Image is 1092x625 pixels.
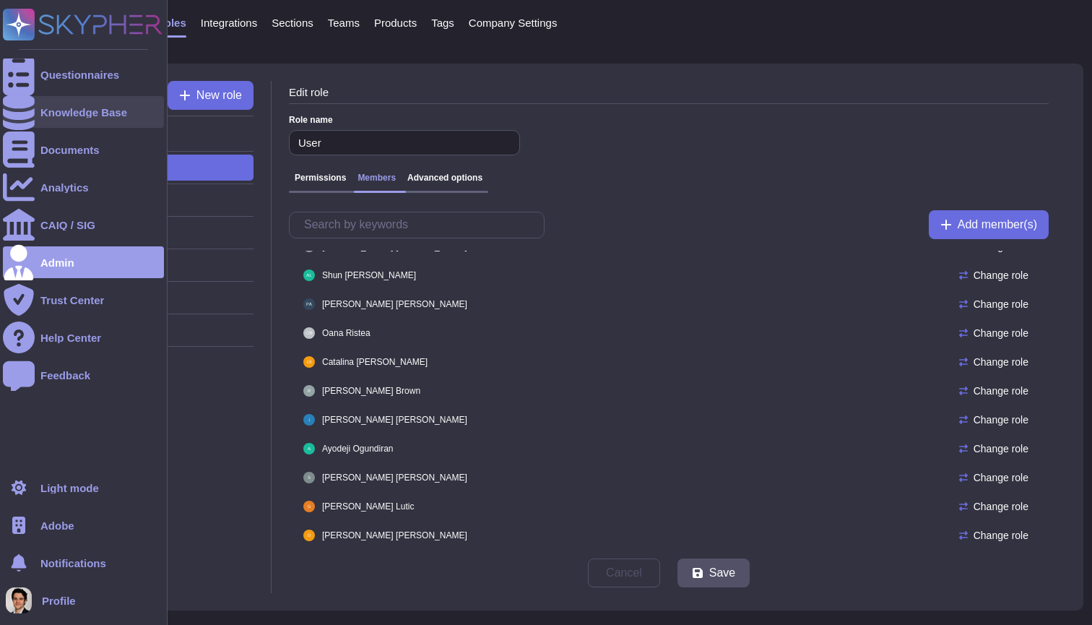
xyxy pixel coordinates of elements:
[303,414,315,426] img: user
[606,567,642,579] span: Cancel
[322,242,467,251] span: [PERSON_NAME] [PERSON_NAME]
[974,328,1028,338] span: Change role
[3,322,164,353] a: Help Center
[272,17,313,28] span: Sections
[168,81,253,110] button: New role
[322,473,467,482] span: [PERSON_NAME] [PERSON_NAME]
[974,530,1028,540] span: Change role
[303,530,315,541] img: user
[407,173,482,183] h3: Advanced options
[322,444,394,453] span: Ayodeji Ogundiran
[303,443,315,454] img: user
[322,329,370,337] span: Oana Ristea
[974,444,1028,454] span: Change role
[3,284,164,316] a: Trust Center
[196,90,242,101] span: New role
[958,219,1037,230] span: Add member(s)
[40,520,74,531] span: Adobe
[42,595,76,606] span: Profile
[157,17,186,28] span: Roles
[303,385,315,397] img: user
[40,257,74,268] div: Admin
[3,209,164,241] a: CAIQ / SIG
[40,145,100,155] div: Documents
[289,130,520,155] input: Enter name
[40,483,99,493] div: Light mode
[40,220,95,230] div: CAIQ / SIG
[588,559,660,587] button: Cancel
[974,270,1028,280] span: Change role
[322,502,414,511] span: [PERSON_NAME] Lutic
[303,501,315,512] img: user
[3,246,164,278] a: Admin
[322,271,416,280] span: Shun [PERSON_NAME]
[297,212,544,238] input: Search by keywords
[3,585,42,616] button: user
[289,87,329,98] span: Edit role
[201,17,257,28] span: Integrations
[974,415,1028,425] span: Change role
[709,567,735,579] span: Save
[322,531,467,540] span: [PERSON_NAME] [PERSON_NAME]
[374,17,417,28] span: Products
[322,415,467,424] span: [PERSON_NAME] [PERSON_NAME]
[677,559,750,587] button: Save
[322,300,467,309] span: [PERSON_NAME] [PERSON_NAME]
[3,134,164,165] a: Documents
[289,116,333,124] span: Role name
[469,17,558,28] span: Company Settings
[40,558,106,569] span: Notifications
[303,327,315,339] img: user
[303,270,315,281] img: user
[40,69,119,80] div: Questionnaires
[40,182,89,193] div: Analytics
[40,295,104,306] div: Trust Center
[3,171,164,203] a: Analytics
[431,17,454,28] span: Tags
[974,501,1028,512] span: Change role
[6,587,32,613] img: user
[328,17,360,28] span: Teams
[3,59,164,90] a: Questionnaires
[357,173,396,183] h3: Members
[974,299,1028,309] span: Change role
[974,357,1028,367] span: Change role
[40,107,127,118] div: Knowledge Base
[303,356,315,368] img: user
[929,210,1049,239] button: Add member(s)
[295,173,346,183] h3: Permissions
[974,386,1028,396] span: Change role
[303,298,315,310] img: user
[322,387,420,395] span: [PERSON_NAME] Brown
[40,332,101,343] div: Help Center
[40,370,90,381] div: Feedback
[322,358,428,366] span: Catalina [PERSON_NAME]
[303,472,315,483] img: user
[974,241,1028,251] span: Change role
[3,96,164,128] a: Knowledge Base
[974,473,1028,483] span: Change role
[3,359,164,391] a: Feedback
